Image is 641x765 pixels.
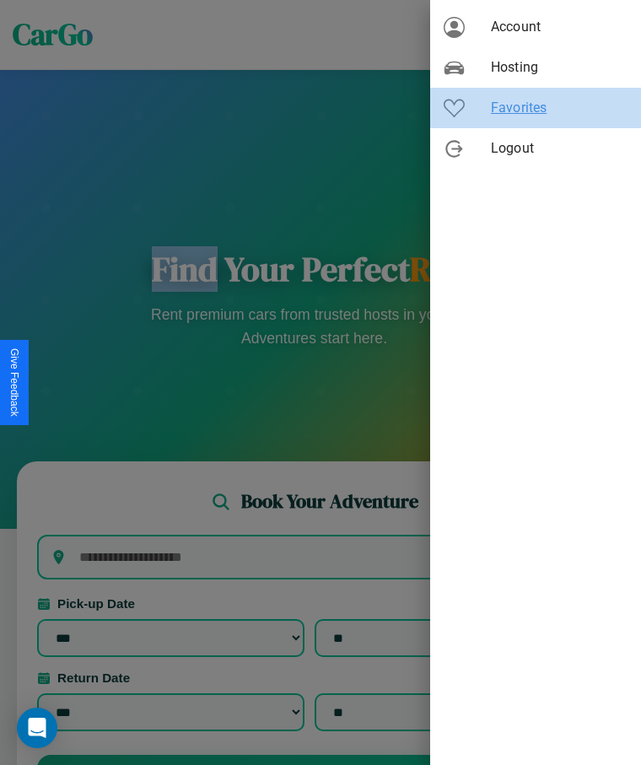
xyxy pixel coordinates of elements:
span: Hosting [491,57,628,78]
div: Logout [430,128,641,169]
span: Favorites [491,98,628,118]
div: Give Feedback [8,348,20,417]
div: Account [430,7,641,47]
div: Open Intercom Messenger [17,708,57,748]
span: Account [491,17,628,37]
div: Favorites [430,88,641,128]
span: Logout [491,138,628,159]
div: Hosting [430,47,641,88]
